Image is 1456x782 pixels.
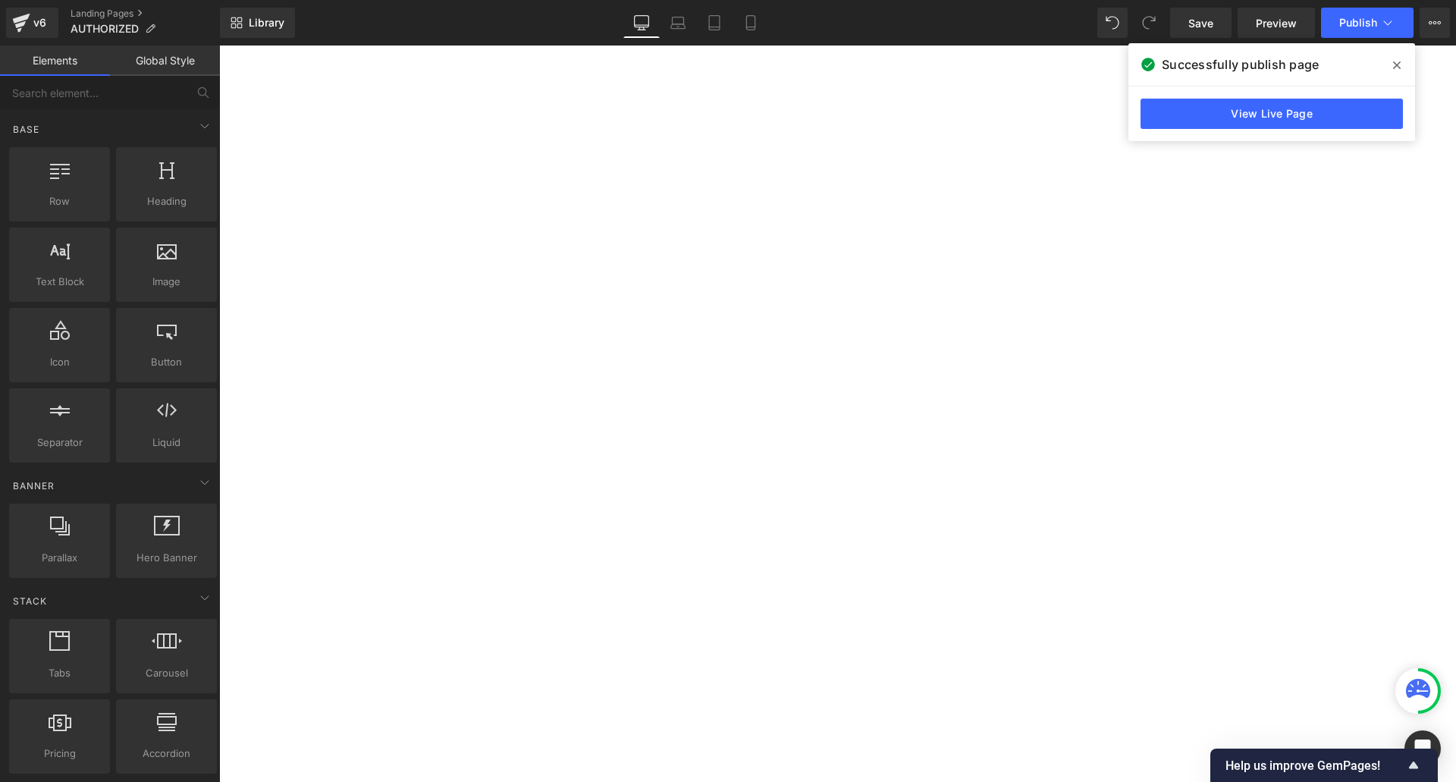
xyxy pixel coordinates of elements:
span: Tabs [14,665,105,681]
span: Separator [14,435,105,451]
a: Preview [1238,8,1315,38]
span: Button [121,354,212,370]
span: Preview [1256,15,1297,31]
span: Hero Banner [121,550,212,566]
div: Open Intercom Messenger [1404,730,1441,767]
button: Undo [1097,8,1128,38]
a: New Library [220,8,295,38]
button: Redo [1134,8,1164,38]
span: Row [14,193,105,209]
a: Desktop [623,8,660,38]
span: Carousel [121,665,212,681]
span: Liquid [121,435,212,451]
span: Save [1188,15,1213,31]
div: v6 [30,13,49,33]
span: Icon [14,354,105,370]
span: Banner [11,479,56,493]
span: Publish [1339,17,1377,29]
span: Accordion [121,746,212,762]
span: Heading [121,193,212,209]
span: Image [121,274,212,290]
span: Help us improve GemPages! [1225,758,1404,773]
button: More [1420,8,1450,38]
a: Mobile [733,8,769,38]
a: View Live Page [1141,99,1403,129]
a: Laptop [660,8,696,38]
a: v6 [6,8,58,38]
span: AUTHORIZED [71,23,139,35]
a: Global Style [110,46,220,76]
span: Stack [11,594,49,608]
a: Landing Pages [71,8,220,20]
button: Show survey - Help us improve GemPages! [1225,756,1423,774]
span: Library [249,16,284,30]
span: Base [11,122,41,137]
span: Parallax [14,550,105,566]
a: Tablet [696,8,733,38]
span: Text Block [14,274,105,290]
span: Successfully publish page [1162,55,1319,74]
span: Pricing [14,746,105,762]
button: Publish [1321,8,1414,38]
